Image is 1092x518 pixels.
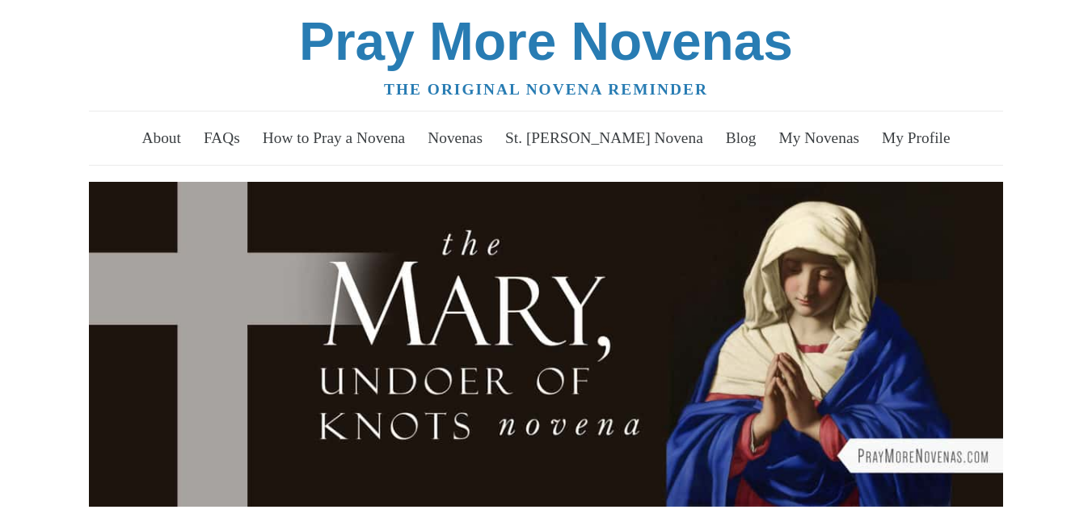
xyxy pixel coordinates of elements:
[194,116,249,161] a: FAQs
[133,116,191,161] a: About
[253,116,415,161] a: How to Pray a Novena
[716,116,765,161] a: Blog
[495,116,712,161] a: St. [PERSON_NAME] Novena
[89,182,1003,507] img: Join in praying the Mary Undoer of Knots Novena
[769,116,869,161] a: My Novenas
[872,116,959,161] a: My Profile
[384,81,708,98] a: The original novena reminder
[419,116,492,161] a: Novenas
[299,11,793,71] a: Pray More Novenas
